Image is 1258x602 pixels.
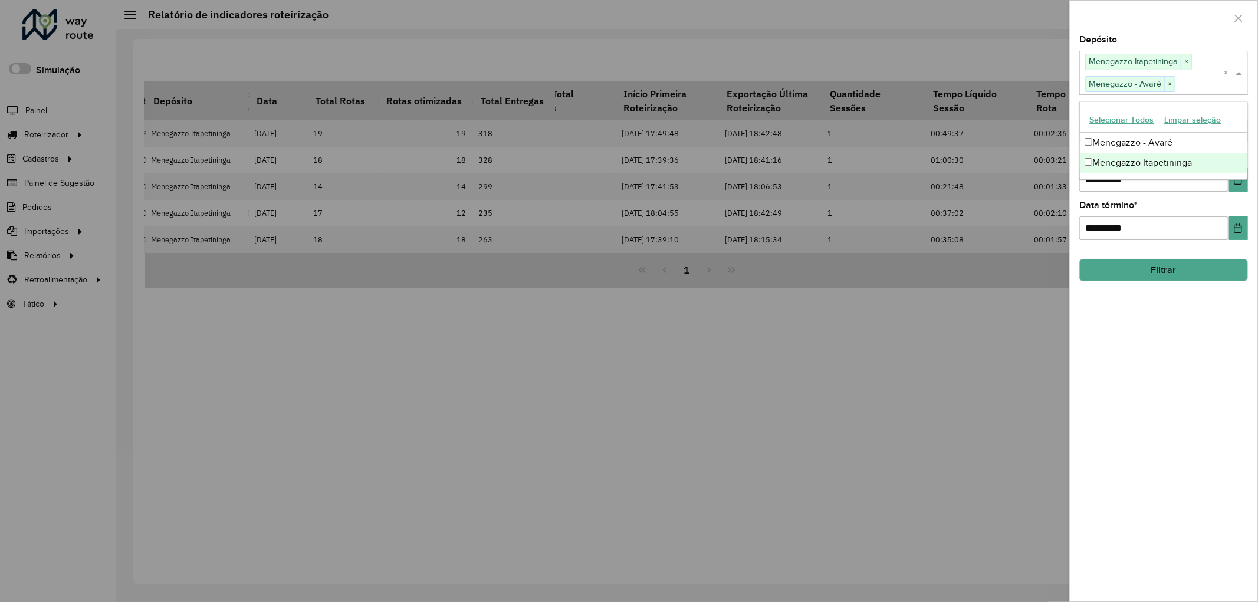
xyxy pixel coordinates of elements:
button: Choose Date [1229,216,1248,240]
label: Data término [1079,198,1138,212]
div: Menegazzo - Avaré [1080,133,1247,153]
span: Clear all [1223,66,1233,80]
button: Selecionar Todos [1084,111,1159,129]
span: × [1181,55,1191,69]
span: Menegazzo Itapetininga [1086,54,1181,68]
button: Limpar seleção [1159,111,1226,129]
span: × [1164,77,1175,91]
div: Menegazzo Itapetininga [1080,153,1247,173]
button: Filtrar [1079,259,1248,281]
button: Choose Date [1229,168,1248,192]
ng-dropdown-panel: Options list [1079,101,1248,180]
label: Depósito [1079,32,1117,47]
span: Menegazzo - Avaré [1086,77,1164,91]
